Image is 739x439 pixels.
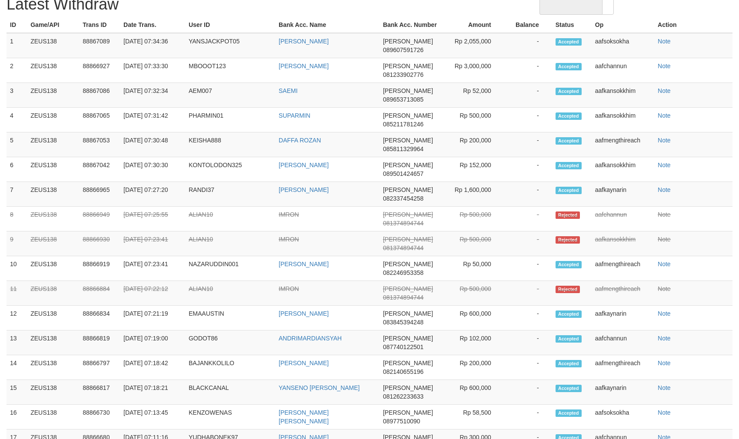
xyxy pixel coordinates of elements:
[592,83,654,108] td: aafkansokkhim
[279,310,329,317] a: [PERSON_NAME]
[279,409,329,425] a: [PERSON_NAME] [PERSON_NAME]
[592,330,654,355] td: aafchannun
[383,418,420,425] span: 08977510090
[448,380,504,405] td: Rp 600,000
[592,17,654,33] th: Op
[27,281,79,306] td: ZEUS138
[383,96,423,103] span: 089653713085
[383,409,433,416] span: [PERSON_NAME]
[658,87,671,94] a: Note
[279,335,342,342] a: ANDRIMARDIANSYAH
[275,17,379,33] th: Bank Acc. Name
[79,330,120,355] td: 88866819
[7,132,27,157] td: 5
[556,112,582,120] span: Accepted
[27,108,79,132] td: ZEUS138
[592,132,654,157] td: aafmengthireach
[120,207,185,231] td: [DATE] 07:25:55
[120,17,185,33] th: Date Trans.
[448,17,504,33] th: Amount
[383,393,423,400] span: 081262233633
[27,405,79,429] td: ZEUS138
[383,368,423,375] span: 082140655196
[383,294,423,301] span: 081374894744
[185,182,275,207] td: RANDI37
[7,207,27,231] td: 8
[27,355,79,380] td: ZEUS138
[120,281,185,306] td: [DATE] 07:22:12
[279,261,329,267] a: [PERSON_NAME]
[556,335,582,343] span: Accepted
[658,261,671,267] a: Note
[185,306,275,330] td: EMAAUSTIN
[7,108,27,132] td: 4
[556,286,580,293] span: Rejected
[658,137,671,144] a: Note
[7,182,27,207] td: 7
[383,46,423,53] span: 089607591726
[556,409,582,417] span: Accepted
[504,380,552,405] td: -
[120,157,185,182] td: [DATE] 07:30:30
[658,360,671,366] a: Note
[279,360,329,366] a: [PERSON_NAME]
[383,285,433,292] span: [PERSON_NAME]
[592,380,654,405] td: aafkaynarin
[658,285,671,292] a: Note
[383,162,433,168] span: [PERSON_NAME]
[504,405,552,429] td: -
[79,58,120,83] td: 88866927
[185,132,275,157] td: KEISHA888
[592,231,654,256] td: aafkansokkhim
[7,33,27,58] td: 1
[185,380,275,405] td: BLACKCANAL
[79,33,120,58] td: 88867089
[658,236,671,243] a: Note
[504,83,552,108] td: -
[27,157,79,182] td: ZEUS138
[279,87,298,94] a: SAEMI
[383,220,423,227] span: 081374894744
[120,405,185,429] td: [DATE] 07:13:45
[383,186,433,193] span: [PERSON_NAME]
[504,330,552,355] td: -
[592,256,654,281] td: aafmengthireach
[7,58,27,83] td: 2
[592,108,654,132] td: aafkansokkhim
[448,231,504,256] td: Rp 500,000
[383,261,433,267] span: [PERSON_NAME]
[383,236,433,243] span: [PERSON_NAME]
[383,121,423,128] span: 085211781246
[279,137,321,144] a: DAFFA ROZAN
[79,17,120,33] th: Trans ID
[185,256,275,281] td: NAZARUDDIN001
[556,187,582,194] span: Accepted
[383,145,423,152] span: 085811329964
[79,306,120,330] td: 88866834
[383,112,433,119] span: [PERSON_NAME]
[448,33,504,58] td: Rp 2,055,000
[383,343,423,350] span: 087740122501
[504,17,552,33] th: Balance
[556,162,582,169] span: Accepted
[658,112,671,119] a: Note
[27,256,79,281] td: ZEUS138
[7,231,27,256] td: 9
[383,244,423,251] span: 081374894744
[556,385,582,392] span: Accepted
[120,306,185,330] td: [DATE] 07:21:19
[185,157,275,182] td: KONTOLODON325
[383,335,433,342] span: [PERSON_NAME]
[658,186,671,193] a: Note
[504,256,552,281] td: -
[27,17,79,33] th: Game/API
[658,310,671,317] a: Note
[504,231,552,256] td: -
[383,137,433,144] span: [PERSON_NAME]
[552,17,592,33] th: Status
[504,108,552,132] td: -
[79,182,120,207] td: 88866965
[120,58,185,83] td: [DATE] 07:33:30
[383,269,423,276] span: 082246953358
[279,112,310,119] a: SUPARMIN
